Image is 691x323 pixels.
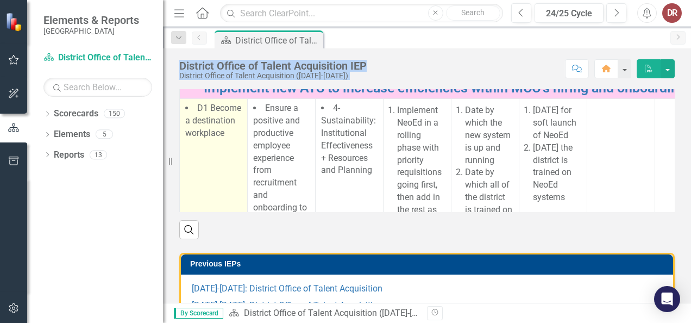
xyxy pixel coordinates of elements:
[190,260,668,268] h3: Previous IEPs
[43,27,139,35] small: [GEOGRAPHIC_DATA]
[465,166,513,228] li: Date by which all of the district is trained on NeoEd
[535,3,604,23] button: 24/25 Cycle
[662,3,682,23] button: DR
[185,103,241,138] span: D1 Become a destination workplace
[90,150,107,159] div: 13
[446,5,500,21] button: Search
[397,104,445,241] li: Implement NeoEd in a rolling phase with priority requisitions going first, then add in the rest a...
[229,307,419,320] div: »
[192,300,382,310] a: [DATE]-[DATE]: District Office of Talent Acquisition
[533,142,581,204] li: [DATE] the district is trained on NeoEd systems
[43,14,139,27] span: Elements & Reports
[220,4,503,23] input: Search ClearPoint...
[174,308,223,319] span: By Scorecard
[5,13,24,32] img: ClearPoint Strategy
[179,72,367,80] div: District Office of Talent Acquisition ([DATE]-[DATE])
[43,78,152,97] input: Search Below...
[654,286,680,312] div: Open Intercom Messenger
[192,283,382,294] a: [DATE]-[DATE]: District Office of Talent Acquisition
[179,60,367,72] div: District Office of Talent Acquisition IEP
[54,149,84,161] a: Reports
[244,308,438,318] a: District Office of Talent Acquisition ([DATE]-[DATE])
[54,128,90,141] a: Elements
[533,104,581,142] li: [DATE] for soft launch of NeoEd
[253,103,310,300] span: Ensure a positive and productive employee experience from recruitment and onboarding to offboardi...
[96,130,113,139] div: 5
[104,109,125,119] div: 150
[43,52,152,64] a: District Office of Talent Acquisition ([DATE]-[DATE])
[461,8,485,17] span: Search
[235,34,321,47] div: District Office of Talent Acquisition IEP
[465,104,513,166] li: Date by which the new system is up and running
[538,7,600,20] div: 24/25 Cycle
[54,108,98,120] a: Scorecards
